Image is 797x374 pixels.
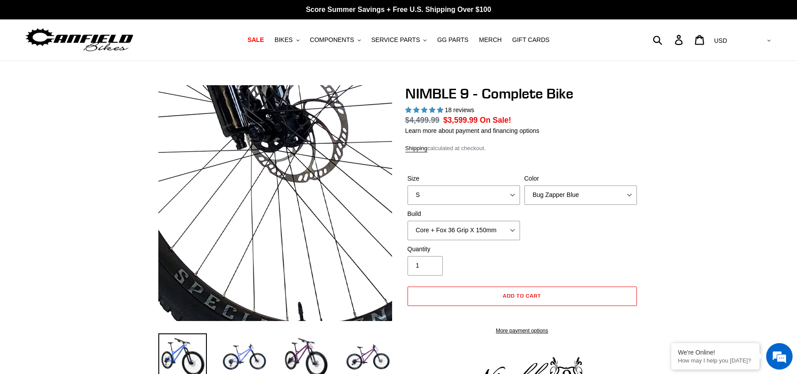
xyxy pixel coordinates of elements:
a: Shipping [405,145,428,152]
label: Quantity [408,245,520,254]
a: SALE [243,34,268,46]
span: COMPONENTS [310,36,354,44]
button: BIKES [270,34,303,46]
a: GIFT CARDS [508,34,554,46]
span: 4.89 stars [405,106,445,113]
a: Learn more about payment and financing options [405,127,539,134]
span: BIKES [274,36,292,44]
button: SERVICE PARTS [367,34,431,46]
span: GG PARTS [437,36,468,44]
span: Add to cart [503,292,541,299]
button: COMPONENTS [306,34,365,46]
s: $4,499.99 [405,116,440,125]
label: Color [524,174,637,183]
span: On Sale! [480,114,511,126]
a: GG PARTS [433,34,473,46]
button: Add to cart [408,287,637,306]
img: Canfield Bikes [24,26,135,54]
label: Size [408,174,520,183]
a: More payment options [408,327,637,335]
span: SALE [247,36,264,44]
span: MERCH [479,36,501,44]
span: $3,599.99 [443,116,478,125]
span: 18 reviews [445,106,474,113]
input: Search [658,30,680,49]
span: SERVICE PARTS [371,36,420,44]
label: Build [408,209,520,219]
p: How may I help you today? [678,357,753,364]
a: MERCH [475,34,506,46]
h1: NIMBLE 9 - Complete Bike [405,85,639,102]
div: We're Online! [678,349,753,356]
div: calculated at checkout. [405,144,639,153]
span: GIFT CARDS [512,36,550,44]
